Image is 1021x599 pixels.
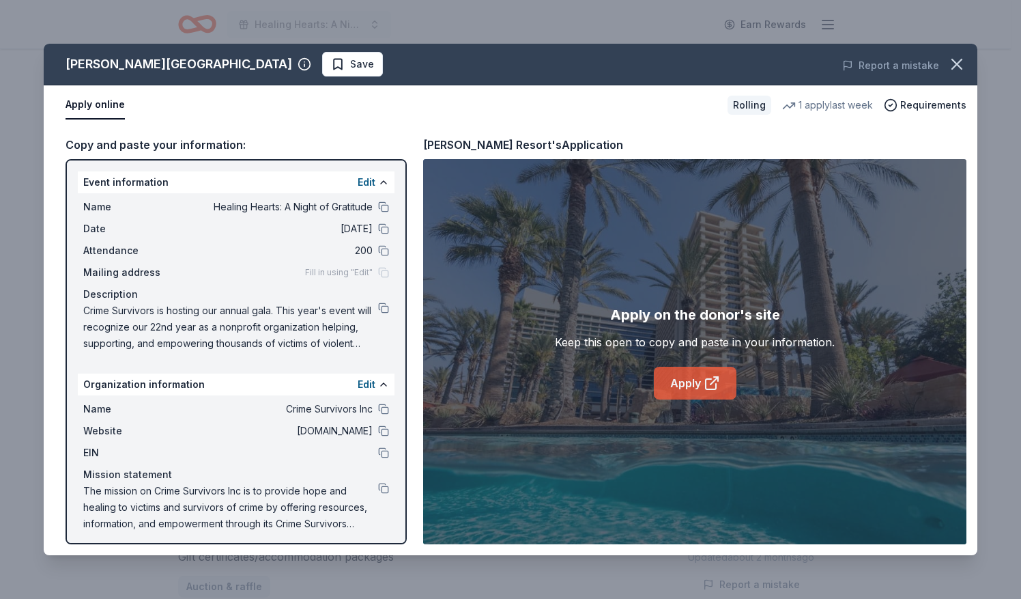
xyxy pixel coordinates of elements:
[83,423,175,439] span: Website
[66,136,407,154] div: Copy and paste your information:
[654,367,736,400] a: Apply
[175,401,373,417] span: Crime Survivors Inc
[83,483,378,532] span: The mission on Crime Survivors Inc is to provide hope and healing to victims and survivors of cri...
[175,199,373,215] span: Healing Hearts: A Night of Gratitude
[610,304,780,326] div: Apply on the donor's site
[83,401,175,417] span: Name
[83,199,175,215] span: Name
[175,242,373,259] span: 200
[358,376,375,393] button: Edit
[78,171,394,193] div: Event information
[83,466,389,483] div: Mission statement
[728,96,771,115] div: Rolling
[83,242,175,259] span: Attendance
[350,56,374,72] span: Save
[83,445,175,461] span: EIN
[83,264,175,281] span: Mailing address
[83,303,378,352] span: Crime Survivors is hosting our annual gala. This year's event will recognize our 22nd year as a n...
[322,52,383,76] button: Save
[423,136,623,154] div: [PERSON_NAME] Resort's Application
[358,174,375,191] button: Edit
[66,53,292,75] div: [PERSON_NAME][GEOGRAPHIC_DATA]
[782,97,873,113] div: 1 apply last week
[83,286,389,303] div: Description
[66,91,125,120] button: Apply online
[555,334,835,350] div: Keep this open to copy and paste in your information.
[305,267,373,278] span: Fill in using "Edit"
[175,221,373,237] span: [DATE]
[842,57,939,74] button: Report a mistake
[78,374,394,395] div: Organization information
[900,97,966,113] span: Requirements
[884,97,966,113] button: Requirements
[175,423,373,439] span: [DOMAIN_NAME]
[83,221,175,237] span: Date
